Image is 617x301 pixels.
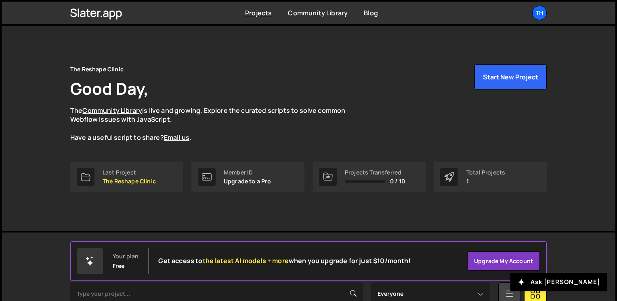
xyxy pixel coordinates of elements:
[288,8,348,17] a: Community Library
[245,8,272,17] a: Projects
[70,106,361,142] p: The is live and growing. Explore the curated scripts to solve common Webflow issues with JavaScri...
[474,64,547,89] button: Start New Project
[532,6,547,20] a: Th
[158,257,411,265] h2: Get access to when you upgrade for just $10/month!
[224,178,271,185] p: Upgrade to a Pro
[510,273,607,291] button: Ask [PERSON_NAME]
[70,77,149,100] h1: Good Day,
[70,162,183,192] a: Last Project The Reshape Clinic
[364,8,378,17] a: Blog
[82,106,142,115] a: Community Library
[203,256,289,265] span: the latest AI models + more
[467,251,540,271] a: Upgrade my account
[113,263,125,269] div: Free
[103,169,156,176] div: Last Project
[113,253,139,259] div: Your plan
[164,133,189,142] a: Email us
[390,178,405,185] span: 0 / 10
[103,178,156,185] p: The Reshape Clinic
[345,169,405,176] div: Projects Transferred
[70,64,124,74] div: The Reshape Clinic
[466,178,505,185] p: 1
[224,169,271,176] div: Member ID
[466,169,505,176] div: Total Projects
